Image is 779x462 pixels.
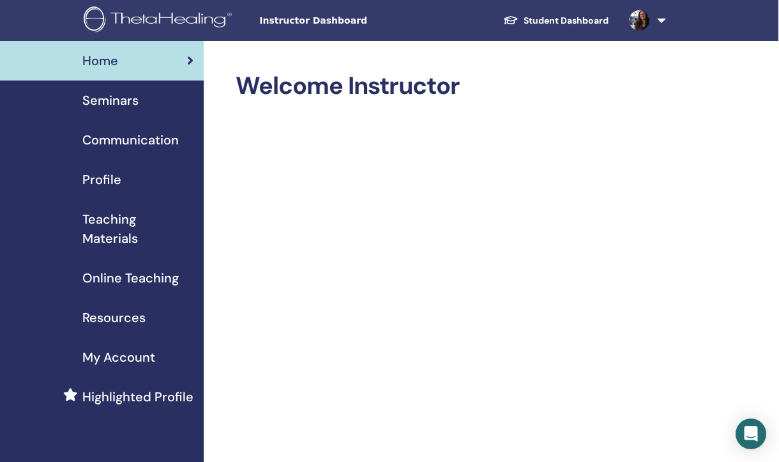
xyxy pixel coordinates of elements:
[503,15,518,26] img: graduation-cap-white.svg
[82,387,193,406] span: Highlighted Profile
[84,6,236,35] img: logo.png
[82,130,179,150] span: Communication
[236,72,673,101] h2: Welcome Instructor
[82,348,155,367] span: My Account
[82,268,179,288] span: Online Teaching
[259,14,451,27] span: Instructor Dashboard
[736,419,766,449] div: Open Intercom Messenger
[493,9,619,33] a: Student Dashboard
[629,10,649,31] img: default.jpg
[82,210,193,248] span: Teaching Materials
[82,308,146,327] span: Resources
[82,51,118,70] span: Home
[82,91,139,110] span: Seminars
[82,170,121,189] span: Profile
